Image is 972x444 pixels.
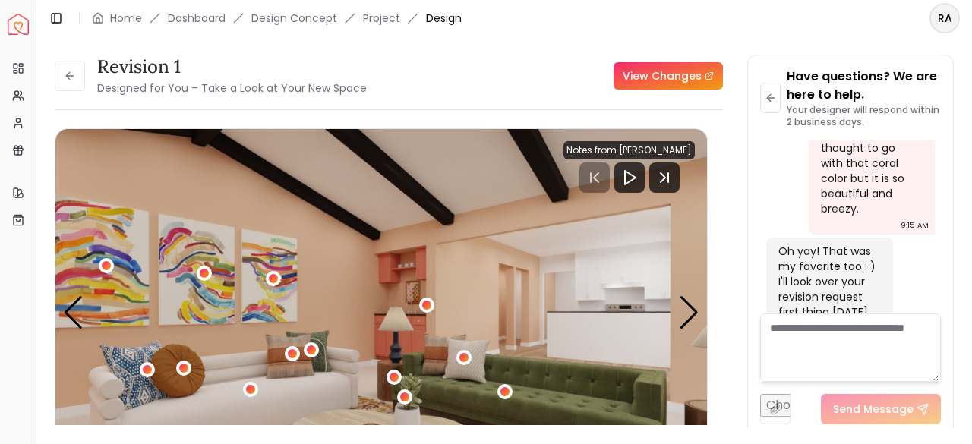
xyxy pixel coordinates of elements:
[63,296,84,329] div: Previous slide
[679,296,699,329] div: Next slide
[251,11,337,26] li: Design Concept
[778,244,878,350] div: Oh yay! That was my favorite too : ) I'll look over your revision request first thing [DATE] and ...
[787,68,941,104] p: Have questions? We are here to help.
[92,11,462,26] nav: breadcrumb
[97,80,367,96] small: Designed for You – Take a Look at Your New Space
[8,14,29,35] a: Spacejoy
[110,11,142,26] a: Home
[929,3,960,33] button: RA
[97,55,367,79] h3: Revision 1
[168,11,226,26] a: Dashboard
[649,162,680,193] svg: Next Track
[931,5,958,32] span: RA
[787,104,941,128] p: Your designer will respond within 2 business days.
[614,62,723,90] a: View Changes
[426,11,462,26] span: Design
[901,218,929,233] div: 9:15 AM
[563,141,695,159] div: Notes from [PERSON_NAME]
[363,11,400,26] a: Project
[8,14,29,35] img: Spacejoy Logo
[620,168,639,187] svg: Play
